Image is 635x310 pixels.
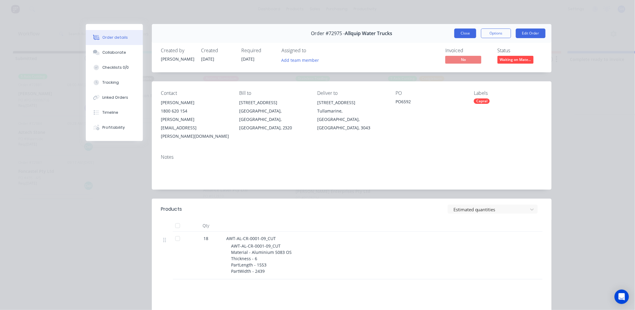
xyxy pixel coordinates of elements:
[231,243,292,274] span: AWT-AL-CR-0001-09_CUT Material - Aluminium 5083 OS Thickness - 6 PartLength - 1553 PartWidth - 2439
[396,98,464,107] div: PO6592
[86,45,143,60] button: Collaborate
[239,98,308,132] div: [STREET_ADDRESS][GEOGRAPHIC_DATA], [GEOGRAPHIC_DATA], [GEOGRAPHIC_DATA], 2320
[201,56,214,62] span: [DATE]
[615,290,629,304] div: Open Intercom Messenger
[317,98,386,132] div: [STREET_ADDRESS]Tullamarine, [GEOGRAPHIC_DATA], [GEOGRAPHIC_DATA], 3043
[103,80,119,85] div: Tracking
[103,35,128,40] div: Order details
[281,56,322,64] button: Add team member
[445,48,490,53] div: Invoiced
[203,235,208,242] span: 18
[311,31,345,36] span: Order #72975 -
[86,120,143,135] button: Profitability
[239,98,308,107] div: [STREET_ADDRESS]
[241,56,254,62] span: [DATE]
[161,48,194,53] div: Created by
[345,31,393,36] span: Allquip Water Trucks
[161,56,194,62] div: [PERSON_NAME]
[239,107,308,132] div: [GEOGRAPHIC_DATA], [GEOGRAPHIC_DATA], [GEOGRAPHIC_DATA], 2320
[474,98,490,104] div: Capral
[445,56,481,63] span: No
[454,29,476,38] button: Close
[498,48,543,53] div: Status
[498,56,534,65] button: Waiting on Mate...
[226,236,276,241] span: AWT-AL-CR-0001-09_CUT
[103,65,129,70] div: Checklists 0/0
[103,95,128,100] div: Linked Orders
[317,98,386,107] div: [STREET_ADDRESS]
[103,110,119,115] div: Timeline
[278,56,322,64] button: Add team member
[481,29,511,38] button: Options
[86,30,143,45] button: Order details
[103,50,126,55] div: Collaborate
[396,90,464,96] div: PO
[317,107,386,132] div: Tullamarine, [GEOGRAPHIC_DATA], [GEOGRAPHIC_DATA], 3043
[239,90,308,96] div: Bill to
[161,98,230,107] div: [PERSON_NAME]
[161,90,230,96] div: Contact
[201,48,234,53] div: Created
[281,48,342,53] div: Assigned to
[86,90,143,105] button: Linked Orders
[161,98,230,140] div: [PERSON_NAME]1800 620 154[PERSON_NAME][EMAIL_ADDRESS][PERSON_NAME][DOMAIN_NAME]
[86,60,143,75] button: Checklists 0/0
[516,29,546,38] button: Edit Order
[86,75,143,90] button: Tracking
[498,56,534,63] span: Waiting on Mate...
[317,90,386,96] div: Deliver to
[188,220,224,232] div: Qty
[103,125,125,130] div: Profitability
[86,105,143,120] button: Timeline
[161,115,230,140] div: [PERSON_NAME][EMAIL_ADDRESS][PERSON_NAME][DOMAIN_NAME]
[161,107,230,115] div: 1800 620 154
[241,48,274,53] div: Required
[161,154,543,160] div: Notes
[161,206,182,213] div: Products
[474,90,543,96] div: Labels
